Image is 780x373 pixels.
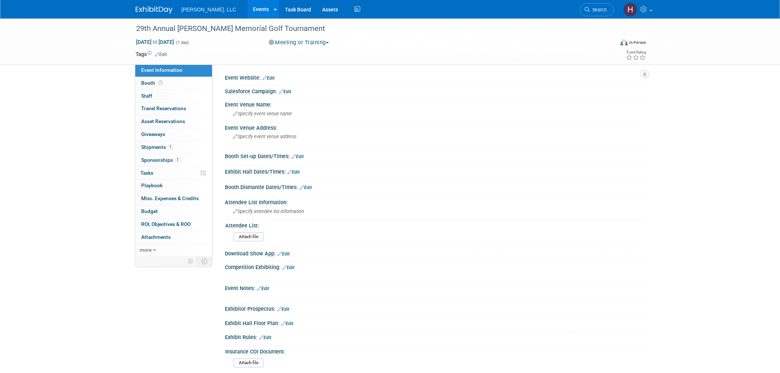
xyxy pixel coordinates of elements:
[135,218,212,231] a: ROI, Objectives & ROO
[570,38,646,49] div: Event Format
[225,346,641,355] div: Insurance COI Document:
[225,283,644,292] div: Event Notes:
[225,332,644,341] div: Exhibit Rules:
[225,197,644,206] div: Attendee List Information:
[141,157,180,163] span: Sponsorships
[135,231,212,244] a: Attachments
[157,80,164,86] span: Booth not reserved yet
[135,128,212,141] a: Giveaways
[225,166,644,176] div: Exhibit Hall Dates/Times:
[266,39,332,46] button: Meeting or Training
[141,93,152,99] span: Staff
[135,244,212,257] a: more
[620,39,628,45] img: Format-Inperson.png
[580,3,614,16] a: Search
[175,157,180,163] span: 1
[141,118,185,124] span: Asset Reservations
[135,167,212,179] a: Tasks
[629,40,646,45] div: In-Person
[292,154,304,159] a: Edit
[623,3,637,17] img: Hannah Mulholland
[168,144,173,150] span: 1
[175,40,189,45] span: (1 day)
[225,182,644,191] div: Booth Dismantle Dates/Times:
[135,179,212,192] a: Playbook
[225,262,644,271] div: Competition Exhibiting:
[225,86,644,95] div: Salesforce Campaign:
[141,208,158,214] span: Budget
[135,205,212,218] a: Budget
[141,144,173,150] span: Shipments
[233,111,292,116] span: Specify event venue name
[590,7,607,13] span: Search
[135,141,212,154] a: Shipments1
[184,257,197,266] td: Personalize Event Tab Strip
[133,22,603,35] div: 29th Annual [PERSON_NAME] Memorial Golf Tournament
[135,192,212,205] a: Misc. Expenses & Credits
[141,195,199,201] span: Misc. Expenses & Credits
[233,209,304,214] span: Specify attendee list information
[141,131,165,137] span: Giveaways
[225,99,644,108] div: Event Venue Name:
[281,321,293,326] a: Edit
[626,50,646,54] div: Event Rating
[262,76,275,81] a: Edit
[141,221,191,227] span: ROI, Objectives & ROO
[181,7,236,13] span: [PERSON_NAME], LLC
[288,170,300,175] a: Edit
[135,64,212,77] a: Event Information
[282,265,295,270] a: Edit
[225,303,644,313] div: Exhibitor Prospectus:
[135,115,212,128] a: Asset Reservations
[225,248,644,258] div: Download Show App:
[135,154,212,167] a: Sponsorships1
[225,72,644,82] div: Event Website:
[140,170,153,176] span: Tasks
[225,151,644,160] div: Booth Set-up Dates/Times:
[278,251,290,257] a: Edit
[135,102,212,115] a: Travel Reservations
[259,335,271,340] a: Edit
[279,89,291,94] a: Edit
[136,50,167,58] td: Tags
[136,39,174,45] span: [DATE] [DATE]
[225,318,644,327] div: Exhibit Hall Floor Plan:
[141,105,186,111] span: Travel Reservations
[155,52,167,57] a: Edit
[141,67,182,73] span: Event Information
[225,220,641,229] div: Attendee List:
[257,286,269,291] a: Edit
[152,39,159,45] span: to
[225,122,644,132] div: Event Venue Address:
[135,77,212,90] a: Booth
[141,234,171,240] span: Attachments
[197,257,212,266] td: Toggle Event Tabs
[141,182,163,188] span: Playbook
[277,307,289,312] a: Edit
[141,80,164,86] span: Booth
[140,247,152,253] span: more
[300,185,312,190] a: Edit
[233,134,296,139] span: Specify event venue address
[136,6,173,14] img: ExhibitDay
[135,90,212,102] a: Staff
